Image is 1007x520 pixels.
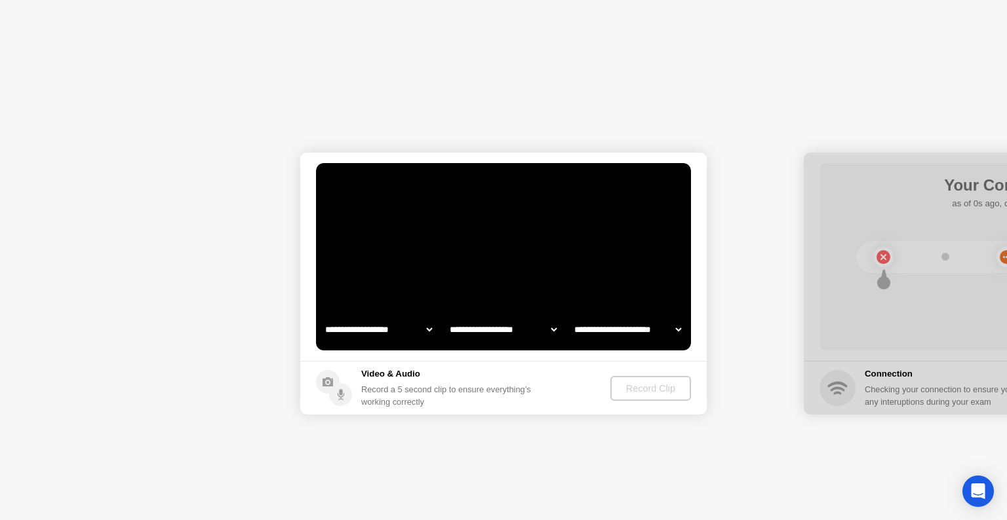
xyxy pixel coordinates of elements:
button: Record Clip [610,376,691,401]
h5: Video & Audio [361,367,536,381]
select: Available microphones [572,316,684,343]
div: Record Clip [616,383,686,394]
select: Available speakers [447,316,559,343]
div: Record a 5 second clip to ensure everything’s working correctly [361,383,536,408]
div: Open Intercom Messenger [962,475,994,507]
select: Available cameras [323,316,435,343]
